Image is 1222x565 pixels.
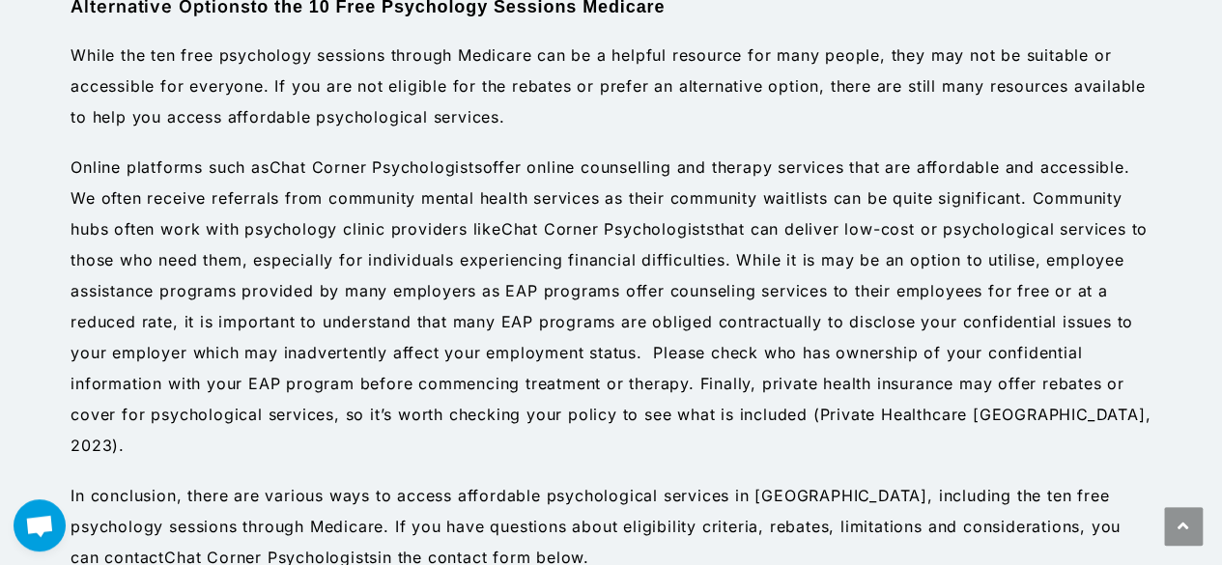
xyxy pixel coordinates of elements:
p: Online platforms such as offer online counselling and therapy services that are affordable and ac... [71,152,1151,461]
a: Scroll to the top of the page [1164,507,1203,546]
p: While the ten free psychology sessions through Medicare can be a helpful resource for many people... [71,40,1151,132]
a: Chat Corner Psychologists [269,157,482,177]
div: Open chat [14,499,66,551]
a: Chat Corner Psychologists [501,219,715,239]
